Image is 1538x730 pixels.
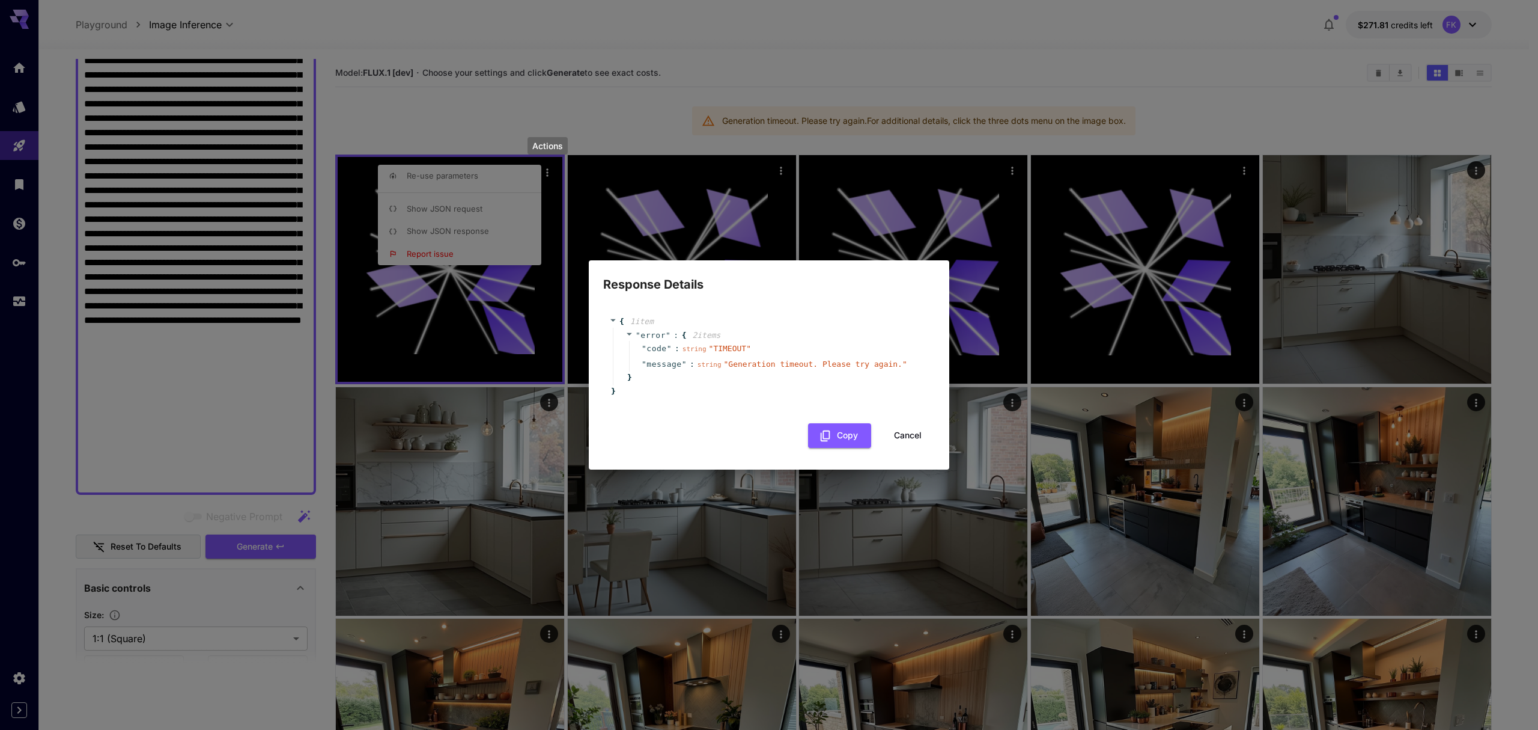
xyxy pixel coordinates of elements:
[642,360,646,369] span: "
[609,385,616,397] span: }
[682,330,687,342] span: {
[619,316,624,328] span: {
[666,331,670,340] span: "
[589,260,949,294] h2: Response Details
[698,361,722,369] span: string
[640,331,666,340] span: error
[709,344,751,353] span: " TIMEOUT "
[682,345,707,353] span: string
[630,317,654,326] span: 1 item
[527,137,568,155] div: Actions
[675,343,679,355] span: :
[673,330,678,342] span: :
[682,360,687,369] span: "
[667,344,672,353] span: "
[692,331,720,340] span: 2 item s
[625,372,632,384] span: }
[646,343,666,355] span: code
[881,423,935,448] button: Cancel
[690,358,695,370] span: :
[646,358,681,370] span: message
[636,331,640,340] span: "
[724,360,907,369] span: " Generation timeout. Please try again. "
[808,423,871,448] button: Copy
[642,344,646,353] span: "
